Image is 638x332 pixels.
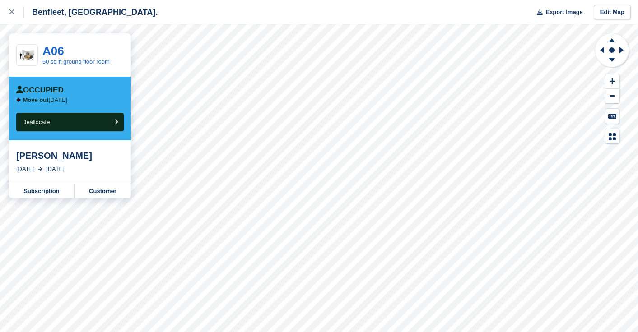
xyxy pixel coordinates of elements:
button: Zoom Out [605,89,619,104]
div: [PERSON_NAME] [16,150,124,161]
a: Edit Map [594,5,631,20]
div: [DATE] [16,165,35,174]
a: Customer [75,184,131,198]
img: arrow-right-light-icn-cde0832a797a2874e46488d9cf13f60e5c3a73dbe684e267c42b8395dfbc2abf.svg [38,167,42,171]
a: Subscription [9,184,75,198]
div: [DATE] [46,165,65,174]
span: Deallocate [22,119,50,125]
a: 50 sq ft ground floor room [42,58,110,65]
p: [DATE] [23,97,67,104]
div: Benfleet, [GEOGRAPHIC_DATA]. [24,7,158,18]
img: 50.jpg [17,47,37,63]
button: Map Legend [605,129,619,144]
span: Export Image [545,8,582,17]
img: arrow-left-icn-90495f2de72eb5bd0bd1c3c35deca35cc13f817d75bef06ecd7c0b315636ce7e.svg [16,97,21,102]
button: Keyboard Shortcuts [605,109,619,124]
a: A06 [42,44,64,58]
span: Move out [23,97,49,103]
button: Export Image [531,5,583,20]
div: Occupied [16,86,64,95]
button: Zoom In [605,74,619,89]
button: Deallocate [16,113,124,131]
